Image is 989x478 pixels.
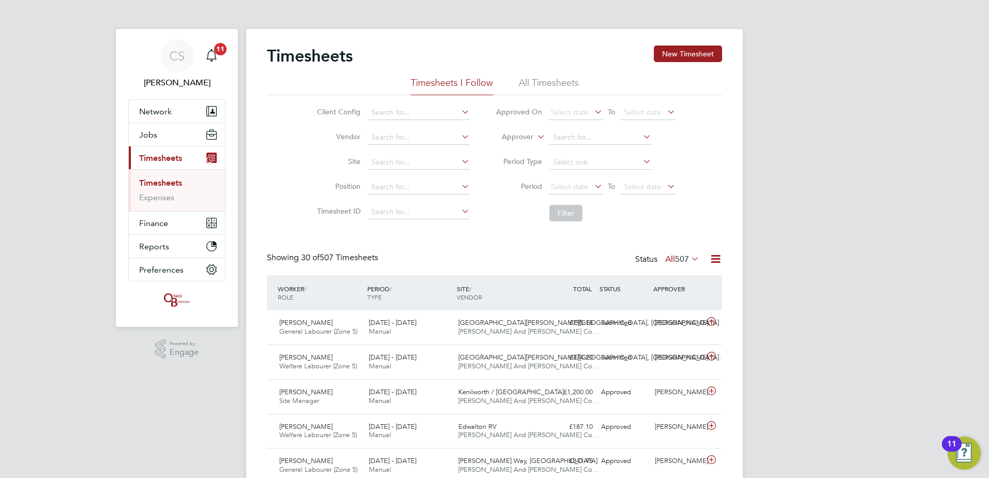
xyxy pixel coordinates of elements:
span: Reports [139,242,169,251]
span: [PERSON_NAME] And [PERSON_NAME] Co… [458,430,599,439]
span: [GEOGRAPHIC_DATA][PERSON_NAME][GEOGRAPHIC_DATA], [GEOGRAPHIC_DATA]… [458,318,726,327]
input: Search for... [368,130,470,145]
span: VENDOR [457,293,482,301]
span: TOTAL [573,285,592,293]
div: STATUS [597,279,651,298]
div: [PERSON_NAME] [651,349,705,366]
span: To [605,105,618,118]
span: Manual [369,327,391,336]
div: Approved [597,419,651,436]
a: CS[PERSON_NAME] [128,39,226,89]
label: Timesheet ID [314,206,361,216]
li: All Timesheets [519,77,579,95]
label: Period Type [496,157,542,166]
label: Period [496,182,542,191]
div: 11 [947,444,956,457]
span: Select date [624,182,661,191]
span: [DATE] - [DATE] [369,387,416,396]
nav: Main navigation [116,29,238,327]
span: [PERSON_NAME] [279,387,333,396]
span: Manual [369,465,391,474]
span: [DATE] - [DATE] [369,318,416,327]
span: Select date [551,108,588,117]
span: Manual [369,430,391,439]
span: Powered by [170,339,199,348]
span: Site Manager [279,396,319,405]
label: Approved On [496,107,542,116]
img: oneillandbrennan-logo-retina.png [162,292,192,308]
span: Jobs [139,130,157,140]
span: Kenilworth / [GEOGRAPHIC_DATA]… [458,387,571,396]
button: Network [129,100,225,123]
div: APPROVER [651,279,705,298]
button: New Timesheet [654,46,722,62]
div: [PERSON_NAME] [651,453,705,470]
span: Network [139,107,172,116]
span: Preferences [139,265,184,275]
label: Position [314,182,361,191]
input: Search for... [549,130,651,145]
span: ROLE [278,293,293,301]
span: [PERSON_NAME] [279,456,333,465]
div: Showing [267,252,380,263]
li: Timesheets I Follow [411,77,493,95]
span: To [605,180,618,193]
div: WORKER [275,279,365,306]
a: Go to home page [128,292,226,308]
span: [GEOGRAPHIC_DATA][PERSON_NAME][GEOGRAPHIC_DATA], [GEOGRAPHIC_DATA]… [458,353,726,362]
label: Approver [487,132,533,142]
span: Welfare Labourer (Zone 5) [279,430,357,439]
span: Select date [624,108,661,117]
label: Site [314,157,361,166]
span: General Labourer (Zone 5) [279,327,357,336]
input: Search for... [368,106,470,120]
div: PERIOD [365,279,454,306]
h2: Timesheets [267,46,353,66]
label: Vendor [314,132,361,141]
span: 11 [214,43,227,55]
div: [PERSON_NAME] [651,419,705,436]
span: 507 Timesheets [301,252,378,263]
label: Client Config [314,107,361,116]
span: 30 of [301,252,320,263]
span: [DATE] - [DATE] [369,353,416,362]
a: Timesheets [139,178,182,188]
input: Search for... [368,180,470,195]
div: SITE [454,279,544,306]
div: Status [635,252,701,267]
a: Powered byEngage [155,339,199,359]
div: [PERSON_NAME] [651,384,705,401]
span: [PERSON_NAME] Way, [GEOGRAPHIC_DATA] [458,456,597,465]
div: £841.95 [543,453,597,470]
span: Edwalton RV [458,422,497,431]
div: Approved [597,384,651,401]
span: / [304,285,306,293]
span: / [389,285,392,293]
span: [PERSON_NAME] [279,422,333,431]
span: Chloe Saffill [128,77,226,89]
button: Jobs [129,123,225,146]
label: All [665,254,699,264]
span: [DATE] - [DATE] [369,456,416,465]
span: Select date [551,182,588,191]
span: Timesheets [139,153,182,163]
div: Approved [597,453,651,470]
span: [PERSON_NAME] And [PERSON_NAME] Co… [458,465,599,474]
button: Filter [549,205,582,221]
span: Engage [170,348,199,357]
a: 11 [201,39,222,72]
button: Finance [129,212,225,234]
span: [PERSON_NAME] And [PERSON_NAME] Co… [458,327,599,336]
div: £187.10 [543,419,597,436]
div: [PERSON_NAME] [651,315,705,332]
div: Submitted [597,315,651,332]
span: [PERSON_NAME] [279,318,333,327]
span: [PERSON_NAME] And [PERSON_NAME] Co… [458,396,599,405]
button: Preferences [129,258,225,281]
span: General Labourer (Zone 5) [279,465,357,474]
button: Timesheets [129,146,225,169]
span: Manual [369,362,391,370]
span: Finance [139,218,168,228]
input: Search for... [368,155,470,170]
button: Reports [129,235,225,258]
